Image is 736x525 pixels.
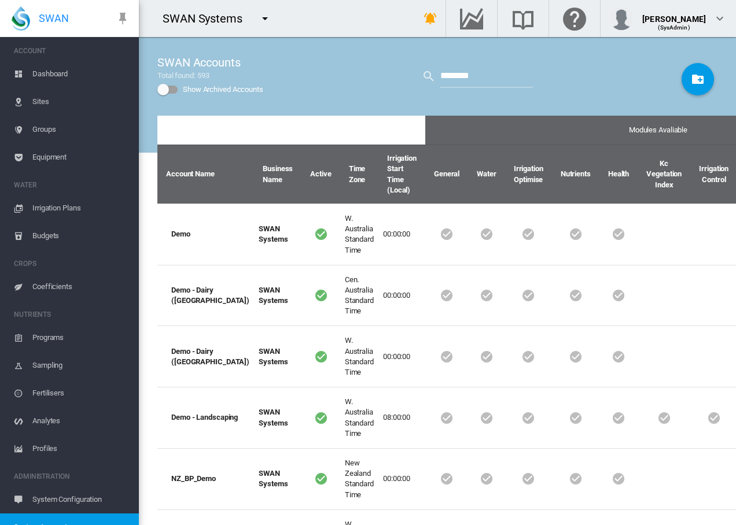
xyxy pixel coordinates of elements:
md-icon: Go to the Data Hub [458,12,485,25]
td: W. Australia Standard Time [340,204,378,265]
md-icon: icon-checkbox-marked-circle [314,289,328,302]
td: icon-checkbox-marked-circle [552,265,599,326]
td: icon-checkbox-marked-circle [425,387,468,448]
md-icon: icon-checkbox-marked-circle [480,350,494,364]
md-icon: Search the knowledge base [509,12,537,25]
td: icon-checkbox-marked-circle [599,326,638,387]
td: icon-checkbox-marked-circle [552,448,599,509]
span: Budgets [32,222,130,250]
span: NUTRIENTS [14,305,130,324]
md-icon: icon-chevron-down [713,12,727,25]
button: Add New SWAN Account [682,63,714,95]
md-icon: icon-checkbox-marked-circle [657,411,671,425]
span: 593 [197,71,209,80]
md-icon: icon-checkbox-marked-circle [569,227,583,241]
span: Sites [32,88,130,116]
td: Demo [157,204,254,265]
md-icon: icon-pin [116,12,130,25]
div: [PERSON_NAME] [642,9,706,20]
td: Demo - Dairy ([GEOGRAPHIC_DATA]) [157,326,254,387]
td: SWAN Systems [254,387,301,448]
td: 00:00:00 [378,326,425,387]
md-icon: SEARCH [422,69,436,83]
md-icon: icon-checkbox-marked-circle [314,350,328,364]
div: Show Archived Accounts [183,82,263,98]
td: SWAN Systems [254,326,301,387]
span: Sampling [32,352,130,379]
td: SWAN Systems [254,204,301,265]
a: Business Name [263,164,293,183]
md-icon: icon-checkbox-marked-circle [480,227,494,241]
td: icon-checkbox-marked-circle [425,326,468,387]
span: Dashboard [32,60,130,88]
span: Equipment [32,143,130,171]
md-icon: icon-checkbox-marked-circle [440,350,454,364]
th: Active [301,145,340,204]
span: Analytes [32,407,130,435]
span: Total found: [157,71,196,80]
img: SWAN-Landscape-Logo-Colour-drop.png [12,6,30,31]
md-icon: icon-menu-down [258,12,272,25]
md-icon: icon-checkbox-marked-circle [612,350,625,364]
md-icon: icon-checkbox-marked-circle [314,227,328,241]
td: Cen. Australia Standard Time [340,265,378,326]
td: icon-checkbox-marked-circle [425,448,468,509]
span: CROPS [14,254,130,273]
td: icon-checkbox-marked-circle [425,265,468,326]
td: Demo - Dairy ([GEOGRAPHIC_DATA]) [157,265,254,326]
md-switch: Show Archived Accounts [157,81,263,98]
td: icon-checkbox-marked-circle [599,387,638,448]
td: 08:00:00 [378,387,425,448]
md-icon: icon-checkbox-marked-circle [314,472,328,486]
md-icon: icon-checkbox-marked-circle [480,472,494,486]
th: General [425,145,468,204]
span: Groups [32,116,130,143]
th: Health [599,145,638,204]
span: System Configuration [32,486,130,513]
td: icon-checkbox-marked-circle [505,204,552,265]
span: Programs [32,324,130,352]
a: Account Name [166,169,215,178]
div: SWAN Systems [163,10,253,27]
td: icon-checkbox-marked-circle [468,204,505,265]
span: ACCOUNT [14,42,130,60]
td: icon-checkbox-marked-circle [552,326,599,387]
md-icon: icon-checkbox-marked-circle [440,411,454,425]
td: icon-checkbox-marked-circle [425,204,468,265]
th: Irrigation Optimise [505,145,552,204]
td: 00:00:00 [378,265,425,326]
md-icon: Click here for help [561,12,588,25]
td: SWAN Systems [254,448,301,509]
td: icon-checkbox-marked-circle [468,448,505,509]
md-icon: icon-checkbox-marked-circle [521,472,535,486]
md-icon: icon-checkbox-marked-circle [521,227,535,241]
span: Profiles [32,435,130,463]
md-icon: icon-checkbox-marked-circle [480,289,494,302]
md-icon: icon-checkbox-marked-circle [521,289,535,302]
td: New Zealand Standard Time [340,448,378,509]
td: icon-checkbox-marked-circle [638,387,690,448]
md-icon: icon-checkbox-marked-circle [612,472,625,486]
td: icon-checkbox-marked-circle [599,204,638,265]
button: icon-bell-ring [419,7,442,30]
td: icon-checkbox-marked-circle [599,448,638,509]
th: Time Zone [340,145,378,204]
td: icon-checkbox-marked-circle [505,326,552,387]
td: icon-checkbox-marked-circle [552,204,599,265]
td: icon-checkbox-marked-circle [468,387,505,448]
span: SWAN [39,11,69,25]
md-icon: icon-checkbox-marked-circle [707,411,721,425]
span: Irrigation Plans [32,194,130,222]
md-icon: icon-checkbox-marked-circle [440,289,454,302]
md-icon: icon-checkbox-marked-circle [569,472,583,486]
md-icon: icon-folder-plus [691,72,705,86]
th: Kc Vegetation Index [638,145,690,204]
th: Water [468,145,505,204]
md-icon: icon-bell-ring [424,12,437,25]
md-icon: icon-checkbox-marked-circle [440,227,454,241]
td: Demo - Landscaping [157,387,254,448]
md-icon: icon-checkbox-marked-circle [314,411,328,425]
td: icon-checkbox-marked-circle [505,265,552,326]
md-icon: icon-checkbox-marked-circle [440,472,454,486]
td: 00:00:00 [378,204,425,265]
